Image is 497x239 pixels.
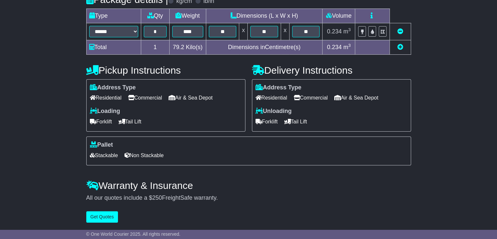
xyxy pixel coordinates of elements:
[397,28,403,35] a: Remove this item
[256,108,292,115] label: Unloading
[86,180,411,191] h4: Warranty & Insurance
[173,44,184,50] span: 79.2
[252,65,411,76] h4: Delivery Instructions
[256,117,278,127] span: Forklift
[86,231,181,237] span: © One World Courier 2025. All rights reserved.
[86,211,118,223] button: Get Quotes
[169,93,213,103] span: Air & Sea Depot
[128,93,162,103] span: Commercial
[334,93,378,103] span: Air & Sea Depot
[86,65,245,76] h4: Pickup Instructions
[343,28,351,35] span: m
[256,93,287,103] span: Residential
[348,27,351,32] sup: 3
[206,9,323,23] td: Dimensions (L x W x H)
[327,44,342,50] span: 0.234
[348,43,351,48] sup: 3
[90,108,120,115] label: Loading
[86,9,141,23] td: Type
[90,141,113,149] label: Pallet
[281,23,289,40] td: x
[284,117,307,127] span: Tail Lift
[397,44,403,50] a: Add new item
[90,93,122,103] span: Residential
[141,40,169,54] td: 1
[169,9,206,23] td: Weight
[294,93,328,103] span: Commercial
[206,40,323,54] td: Dimensions in Centimetre(s)
[86,194,411,202] div: All our quotes include a $ FreightSafe warranty.
[119,117,141,127] span: Tail Lift
[90,84,136,91] label: Address Type
[141,9,169,23] td: Qty
[152,194,162,201] span: 250
[256,84,302,91] label: Address Type
[90,117,112,127] span: Forklift
[124,150,164,160] span: Non Stackable
[343,44,351,50] span: m
[239,23,248,40] td: x
[323,9,355,23] td: Volume
[169,40,206,54] td: Kilo(s)
[86,40,141,54] td: Total
[327,28,342,35] span: 0.234
[90,150,118,160] span: Stackable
